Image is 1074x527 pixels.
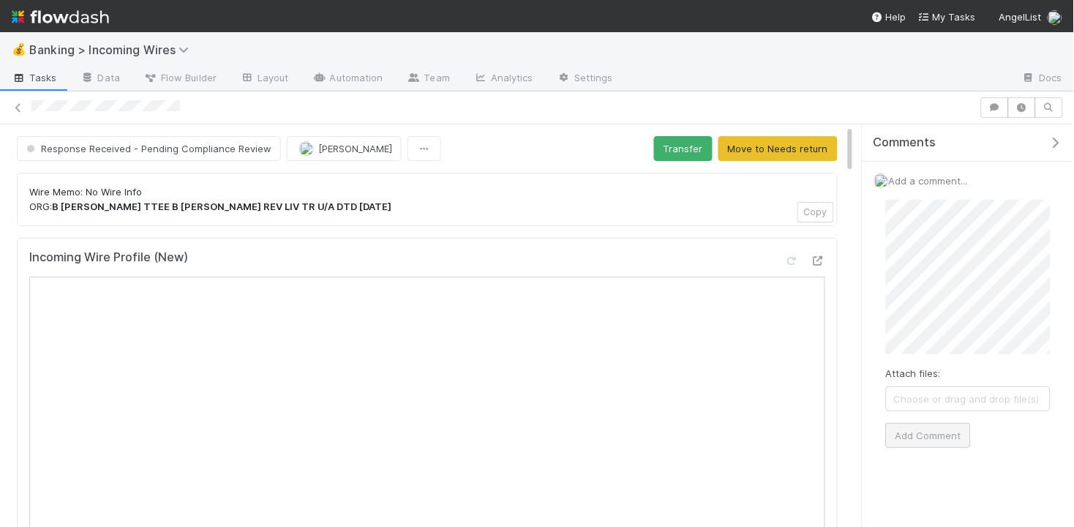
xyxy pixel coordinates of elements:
[228,67,301,91] a: Layout
[874,135,936,150] span: Comments
[999,11,1042,23] span: AngelList
[12,70,57,85] span: Tasks
[301,67,395,91] a: Automation
[12,4,109,29] img: logo-inverted-e16ddd16eac7371096b0.svg
[52,201,391,212] strong: B [PERSON_NAME] TTEE B [PERSON_NAME] REV LIV TR U/A DTD [DATE]
[299,141,314,156] img: avatar_eacbd5bb-7590-4455-a9e9-12dcb5674423.png
[871,10,906,24] div: Help
[29,250,188,265] h5: Incoming Wire Profile (New)
[69,67,132,91] a: Data
[918,10,976,24] a: My Tasks
[545,67,625,91] a: Settings
[797,202,834,223] button: Copy
[1048,10,1062,25] img: avatar_eacbd5bb-7590-4455-a9e9-12dcb5674423.png
[318,143,392,154] span: [PERSON_NAME]
[29,185,825,214] p: Wire Memo: No Wire Info ORG:
[29,42,197,57] span: Banking > Incoming Wires
[23,143,271,154] span: Response Received - Pending Compliance Review
[718,136,838,161] button: Move to Needs return
[918,11,976,23] span: My Tasks
[287,136,402,161] button: [PERSON_NAME]
[132,67,228,91] a: Flow Builder
[886,366,941,381] label: Attach files:
[395,67,462,91] a: Team
[1010,67,1074,91] a: Docs
[143,70,217,85] span: Flow Builder
[889,175,968,187] span: Add a comment...
[462,67,545,91] a: Analytics
[887,387,1050,411] span: Choose or drag and drop file(s)
[874,173,889,188] img: avatar_eacbd5bb-7590-4455-a9e9-12dcb5674423.png
[12,43,26,56] span: 💰
[654,136,713,161] button: Transfer
[17,136,281,161] button: Response Received - Pending Compliance Review
[886,423,971,448] button: Add Comment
